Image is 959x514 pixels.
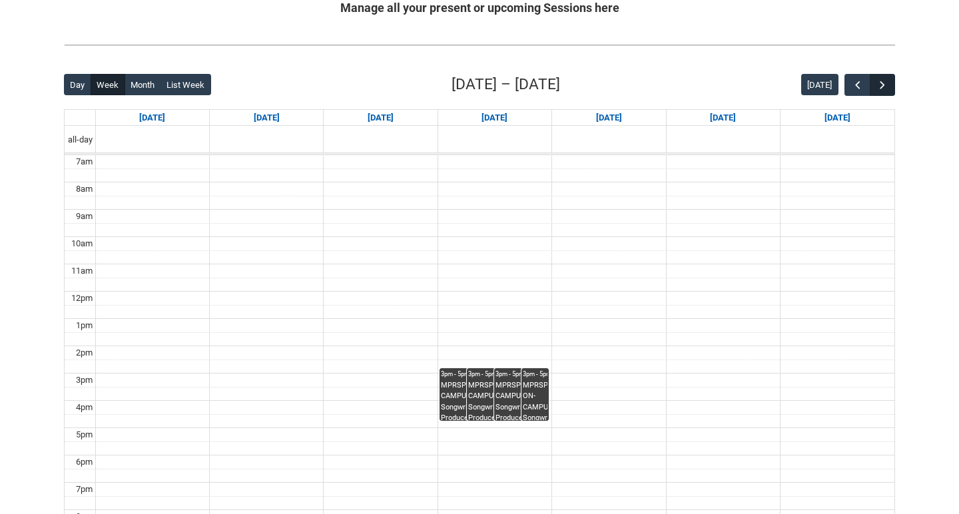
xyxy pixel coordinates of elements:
div: MPRSPR3 ON-CAMPUS Songwriter Producer WED 3:00-5:00 | Studio A ([GEOGRAPHIC_DATA].) (capacity x15... [495,380,547,421]
a: Go to September 18, 2025 [593,110,625,126]
h2: [DATE] – [DATE] [452,73,560,96]
span: all-day [65,133,95,146]
div: 1pm [73,319,95,332]
div: MPRSPR3 ON-CAMPUS Songwriter Producer WED 3:00-5:00 | Ensemble Room 6 ([GEOGRAPHIC_DATA].) (capac... [441,380,493,421]
button: Next Week [870,74,895,96]
div: 3pm [73,374,95,387]
a: Go to September 15, 2025 [251,110,282,126]
div: MPRSPR3 ON-CAMPUS Songwriter Producer WED 3:00-5:00 | [GEOGRAPHIC_DATA] ([GEOGRAPHIC_DATA].) (cap... [523,380,547,421]
div: 5pm [73,428,95,441]
button: List Week [160,74,211,95]
div: 7am [73,155,95,168]
button: Week [91,74,125,95]
div: 4pm [73,401,95,414]
a: Go to September 16, 2025 [365,110,396,126]
button: Day [64,74,91,95]
img: REDU_GREY_LINE [64,38,895,52]
div: 9am [73,210,95,223]
div: 7pm [73,483,95,496]
a: Go to September 20, 2025 [822,110,853,126]
div: 3pm - 5pm [523,370,547,379]
button: Previous Week [844,74,870,96]
div: MPRSPR3 ON-CAMPUS Songwriter Producer WED 3:00-5:00 | Ensemble Room 7 ([GEOGRAPHIC_DATA].) (capac... [468,380,520,421]
div: 3pm - 5pm [468,370,520,379]
button: [DATE] [801,74,838,95]
a: Go to September 17, 2025 [479,110,510,126]
div: 10am [69,237,95,250]
div: 3pm - 5pm [495,370,547,379]
div: 3pm - 5pm [441,370,493,379]
div: 12pm [69,292,95,305]
button: Month [125,74,161,95]
div: 2pm [73,346,95,360]
div: 8am [73,182,95,196]
a: Go to September 14, 2025 [137,110,168,126]
a: Go to September 19, 2025 [707,110,739,126]
div: 11am [69,264,95,278]
div: 6pm [73,455,95,469]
